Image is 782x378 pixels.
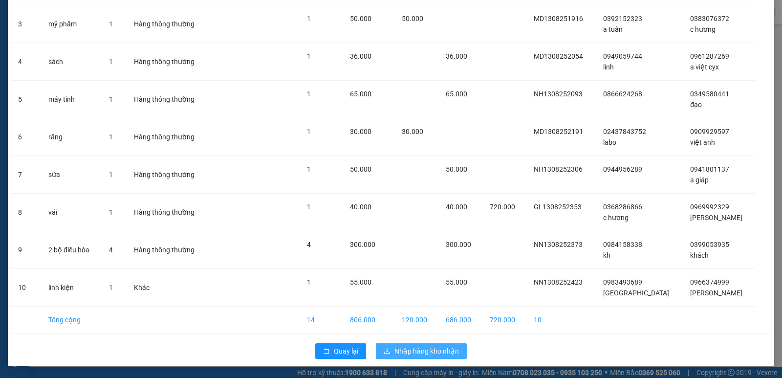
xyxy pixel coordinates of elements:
span: 1 [109,133,113,141]
td: 120.000 [394,307,438,334]
span: MD1308252054 [534,52,583,60]
button: downloadNhập hàng kho nhận [376,343,467,359]
span: 0966374999 [690,278,729,286]
span: 1 [307,165,311,173]
span: a giáp [690,176,709,184]
span: việt anh [690,138,715,146]
span: [PERSON_NAME] [690,214,742,222]
span: Nhập hàng kho nhận [394,346,459,356]
span: 1 [109,58,113,66]
td: 7 [10,156,41,194]
span: NN1308252423 [534,278,583,286]
span: 50.000 [350,165,371,173]
td: máy tính [41,81,101,118]
td: linh kiện [41,269,101,307]
td: 4 [10,43,41,81]
span: khách [690,251,709,259]
span: 0368286866 [603,203,642,211]
td: 686.000 [438,307,482,334]
span: 50.000 [402,15,423,22]
span: c hương [690,25,716,33]
span: 0866624268 [603,90,642,98]
td: Hàng thông thường [126,231,208,269]
span: 02437843752 [603,128,646,135]
td: vải [41,194,101,231]
button: rollbackQuay lại [315,343,366,359]
span: [PERSON_NAME] [690,289,742,297]
span: 1 [307,15,311,22]
span: 0399053935 [690,241,729,248]
span: 1 [307,278,311,286]
span: 40.000 [446,203,467,211]
span: 0383076372 [690,15,729,22]
td: răng [41,118,101,156]
span: 4 [109,246,113,254]
span: 65.000 [350,90,371,98]
span: 65.000 [446,90,467,98]
td: 10 [526,307,595,334]
td: sữa [41,156,101,194]
span: 0349580441 [690,90,729,98]
span: labo [603,138,616,146]
span: 720.000 [490,203,515,211]
td: 9 [10,231,41,269]
span: 36.000 [350,52,371,60]
td: 8 [10,194,41,231]
span: 1 [307,203,311,211]
span: 0392152323 [603,15,642,22]
span: a tuấn [603,25,623,33]
span: 1 [109,171,113,178]
td: 2 bộ điều hòa [41,231,101,269]
td: Hàng thông thường [126,43,208,81]
span: 300.000 [350,241,375,248]
span: 30.000 [350,128,371,135]
span: NN1308252373 [534,241,583,248]
span: a việt cyx [690,63,719,71]
span: rollback [323,348,330,356]
td: 14 [299,307,343,334]
span: 55.000 [350,278,371,286]
td: 5 [10,81,41,118]
td: Hàng thông thường [126,118,208,156]
span: 36.000 [446,52,467,60]
span: 1 [109,20,113,28]
span: 1 [109,208,113,216]
span: 50.000 [350,15,371,22]
span: download [384,348,391,356]
td: 10 [10,269,41,307]
td: 720.000 [482,307,526,334]
span: 1 [109,284,113,291]
span: 50.000 [446,165,467,173]
span: 0969992329 [690,203,729,211]
span: 0961287269 [690,52,729,60]
span: 1 [109,95,113,103]
td: Hàng thông thường [126,156,208,194]
span: MD1308252191 [534,128,583,135]
td: sách [41,43,101,81]
td: 3 [10,5,41,43]
span: đạo [690,101,702,109]
td: 6 [10,118,41,156]
td: 806.000 [342,307,394,334]
span: linh [603,63,614,71]
span: 0984158338 [603,241,642,248]
td: Khác [126,269,208,307]
span: NH1308252306 [534,165,583,173]
span: 0949059744 [603,52,642,60]
span: 0909929597 [690,128,729,135]
span: 4 [307,241,311,248]
span: 1 [307,52,311,60]
span: [GEOGRAPHIC_DATA] [603,289,669,297]
td: Hàng thông thường [126,5,208,43]
span: 30.000 [402,128,423,135]
span: 0983493689 [603,278,642,286]
span: c hương [603,214,629,222]
span: kh [603,251,610,259]
span: 300.000 [446,241,471,248]
span: 1 [307,128,311,135]
span: 40.000 [350,203,371,211]
span: 1 [307,90,311,98]
td: Hàng thông thường [126,194,208,231]
td: Tổng cộng [41,307,101,334]
span: 55.000 [446,278,467,286]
